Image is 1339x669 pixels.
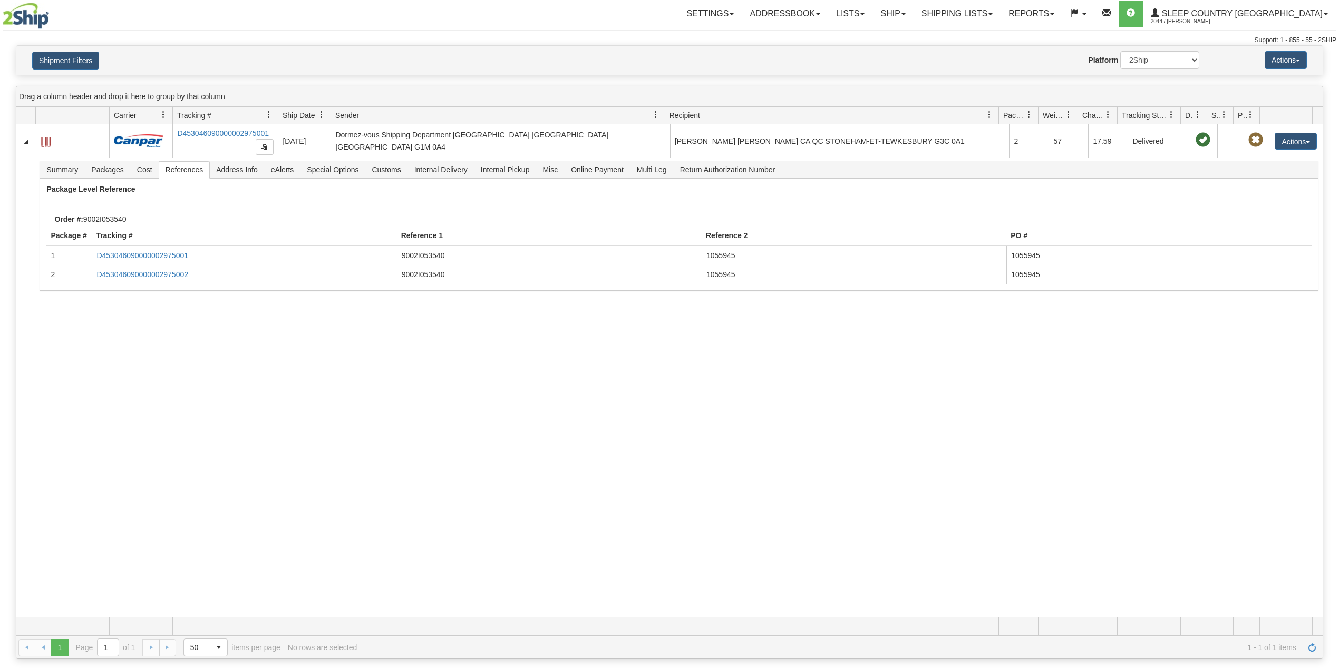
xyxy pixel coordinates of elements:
[1151,16,1230,27] span: 2044 / [PERSON_NAME]
[46,215,1327,223] div: 9002I053540
[260,106,278,124] a: Tracking # filter column settings
[313,106,331,124] a: Ship Date filter column settings
[98,639,119,656] input: Page 1
[190,642,204,653] span: 50
[131,161,159,178] span: Cost
[1211,110,1220,121] span: Shipment Issues
[85,161,130,178] span: Packages
[914,1,1001,27] a: Shipping lists
[32,52,99,70] button: Shipment Filters
[647,106,665,124] a: Sender filter column settings
[1088,55,1118,65] label: Platform
[46,265,92,284] td: 2
[210,639,227,656] span: select
[630,161,673,178] span: Multi Leg
[1143,1,1336,27] a: Sleep Country [GEOGRAPHIC_DATA] 2044 / [PERSON_NAME]
[1049,124,1088,158] td: 57
[154,106,172,124] a: Carrier filter column settings
[1248,133,1263,147] span: Pickup Not Assigned
[210,161,264,178] span: Address Info
[1003,110,1025,121] span: Packages
[1006,246,1311,265] td: 1055945
[265,161,300,178] span: eAlerts
[288,643,357,652] div: No rows are selected
[1060,106,1078,124] a: Weight filter column settings
[397,226,702,246] th: Reference 1
[1241,106,1259,124] a: Pickup Status filter column settings
[3,36,1336,45] div: Support: 1 - 855 - 55 - 2SHIP
[1304,639,1321,656] a: Refresh
[21,136,31,147] a: Collapse
[536,161,564,178] span: Misc
[1128,124,1191,158] td: Delivered
[183,638,228,656] span: Page sizes drop down
[872,1,913,27] a: Ship
[1159,9,1323,18] span: Sleep Country [GEOGRAPHIC_DATA]
[828,1,872,27] a: Lists
[300,161,365,178] span: Special Options
[51,639,68,656] span: Page 1
[96,251,188,260] a: D453046090000002975001
[1009,124,1049,158] td: 2
[1122,110,1168,121] span: Tracking Status
[702,265,1006,284] td: 1055945
[183,638,280,656] span: items per page
[670,124,1010,158] td: [PERSON_NAME] [PERSON_NAME] CA QC STONEHAM-ET-TEWKESBURY G3C 0A1
[1315,281,1338,388] iframe: chat widget
[1099,106,1117,124] a: Charge filter column settings
[16,86,1323,107] div: grid grouping header
[177,110,211,121] span: Tracking #
[46,226,92,246] th: Package #
[278,124,331,158] td: [DATE]
[46,185,135,193] strong: Package Level Reference
[408,161,474,178] span: Internal Delivery
[46,246,92,265] td: 1
[678,1,742,27] a: Settings
[114,134,163,147] img: 14 - Canpar
[335,110,359,121] span: Sender
[1082,110,1104,121] span: Charge
[1020,106,1038,124] a: Packages filter column settings
[1001,1,1062,27] a: Reports
[283,110,315,121] span: Ship Date
[1196,133,1210,147] span: On time
[981,106,998,124] a: Recipient filter column settings
[1238,110,1247,121] span: Pickup Status
[1189,106,1207,124] a: Delivery Status filter column settings
[54,215,83,223] strong: Order #:
[364,643,1296,652] span: 1 - 1 of 1 items
[92,226,396,246] th: Tracking #
[114,110,137,121] span: Carrier
[1088,124,1128,158] td: 17.59
[702,226,1006,246] th: Reference 2
[331,124,670,158] td: Dormez-vous Shipping Department [GEOGRAPHIC_DATA] [GEOGRAPHIC_DATA] [GEOGRAPHIC_DATA] G1M 0A4
[565,161,630,178] span: Online Payment
[1006,265,1311,284] td: 1055945
[1275,133,1317,150] button: Actions
[96,270,188,279] a: D453046090000002975002
[41,132,51,149] a: Label
[3,3,49,29] img: logo2044.jpg
[742,1,828,27] a: Addressbook
[702,246,1006,265] td: 1055945
[474,161,536,178] span: Internal Pickup
[669,110,700,121] span: Recipient
[177,129,269,137] a: D453046090000002975001
[1162,106,1180,124] a: Tracking Status filter column settings
[1185,110,1194,121] span: Delivery Status
[397,246,702,265] td: 9002I053540
[397,265,702,284] td: 9002I053540
[1265,51,1307,69] button: Actions
[1215,106,1233,124] a: Shipment Issues filter column settings
[1043,110,1065,121] span: Weight
[674,161,782,178] span: Return Authorization Number
[256,139,274,155] button: Copy to clipboard
[76,638,135,656] span: Page of 1
[159,161,210,178] span: References
[365,161,407,178] span: Customs
[40,161,84,178] span: Summary
[1006,226,1311,246] th: PO #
